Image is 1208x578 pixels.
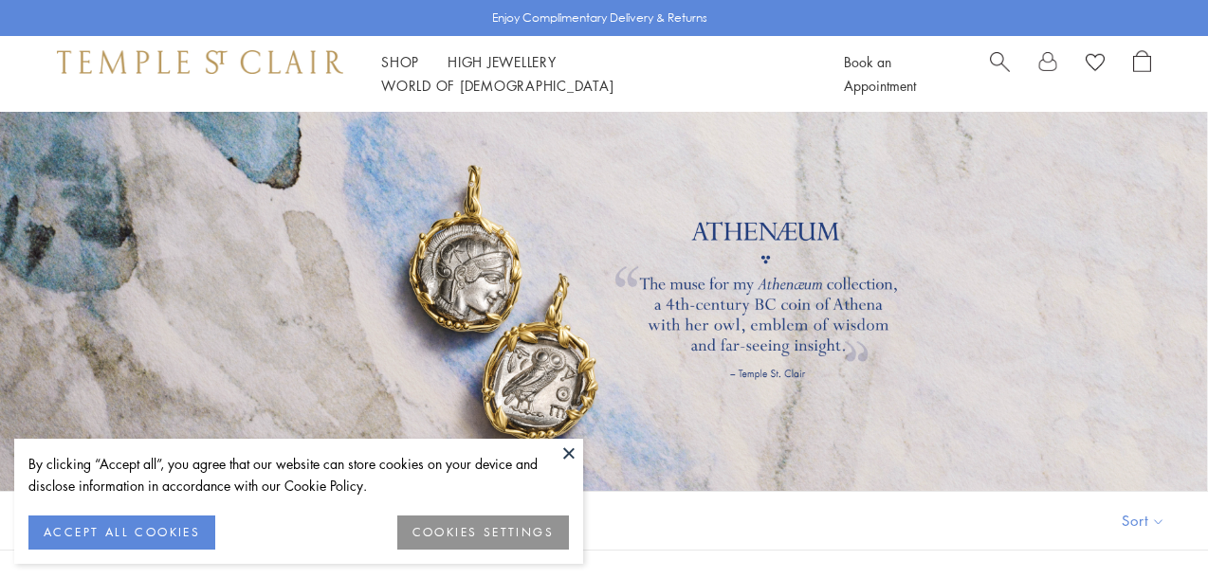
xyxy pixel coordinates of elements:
[57,50,343,73] img: Temple St. Clair
[448,52,557,71] a: High JewelleryHigh Jewellery
[397,515,569,550] button: COOKIES SETTINGS
[1133,50,1151,98] a: Open Shopping Bag
[990,50,1010,98] a: Search
[844,52,916,95] a: Book an Appointment
[381,52,419,71] a: ShopShop
[28,453,569,497] div: By clicking “Accept all”, you agree that our website can store cookies on your device and disclos...
[1079,492,1208,550] button: Show sort by
[381,50,801,98] nav: Main navigation
[28,515,215,550] button: ACCEPT ALL COOKIES
[381,76,613,95] a: World of [DEMOGRAPHIC_DATA]World of [DEMOGRAPHIC_DATA]
[1113,489,1189,559] iframe: Gorgias live chat messenger
[492,9,707,27] p: Enjoy Complimentary Delivery & Returns
[1086,50,1105,79] a: View Wishlist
